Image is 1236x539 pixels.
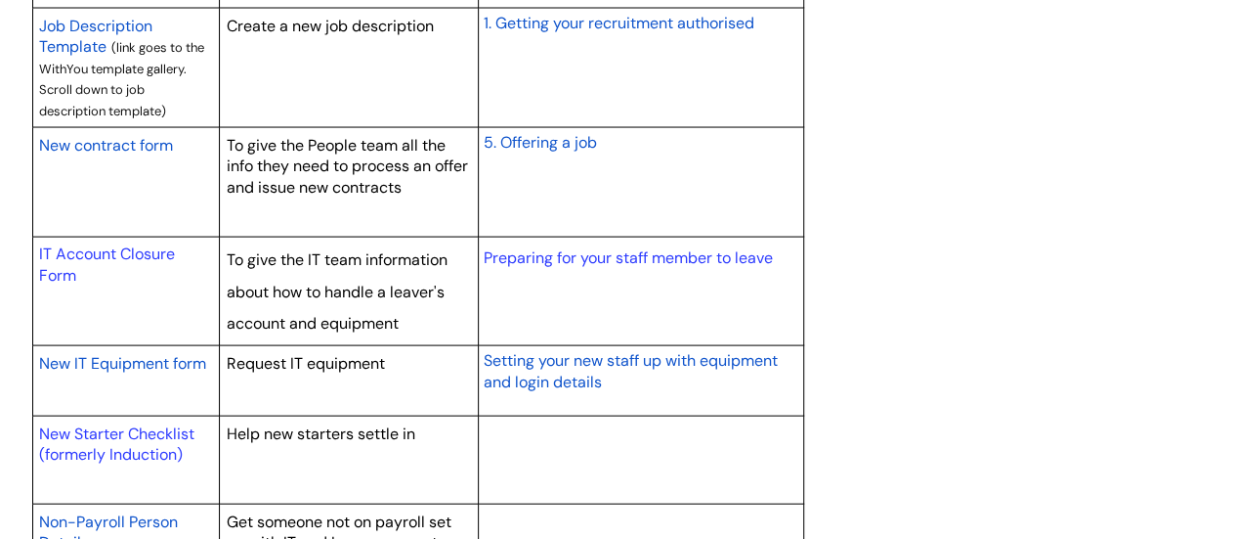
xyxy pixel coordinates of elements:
[483,350,777,392] span: Setting your new staff up with equipment and login details
[39,424,194,466] a: New Starter Checklist (formerly Induction)
[227,424,415,444] span: Help new starters settle in
[483,130,596,154] a: 5. Offering a job
[39,14,152,59] a: Job Description Template
[227,353,385,374] span: Request IT equipment
[39,133,173,157] a: New contract form
[39,16,152,58] span: Job Description Template
[39,351,206,375] a: New IT Equipment form
[483,348,777,393] a: Setting your new staff up with equipment and login details
[227,16,434,36] span: Create a new job description
[227,135,468,198] span: To give the People team all the info they need to process an offer and issue new contracts
[483,13,753,33] span: 1. Getting your recruitment authorised
[39,135,173,156] span: New contract form
[483,247,772,268] a: Preparing for your staff member to leave
[39,353,206,374] span: New IT Equipment form
[39,244,175,286] a: IT Account Closure Form
[483,132,596,153] span: 5. Offering a job
[227,249,448,334] span: To give the IT team information about how to handle a leaver's account and equipment
[39,39,204,119] span: (link goes to the WithYou template gallery. Scroll down to job description template)
[483,11,753,34] a: 1. Getting your recruitment authorised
